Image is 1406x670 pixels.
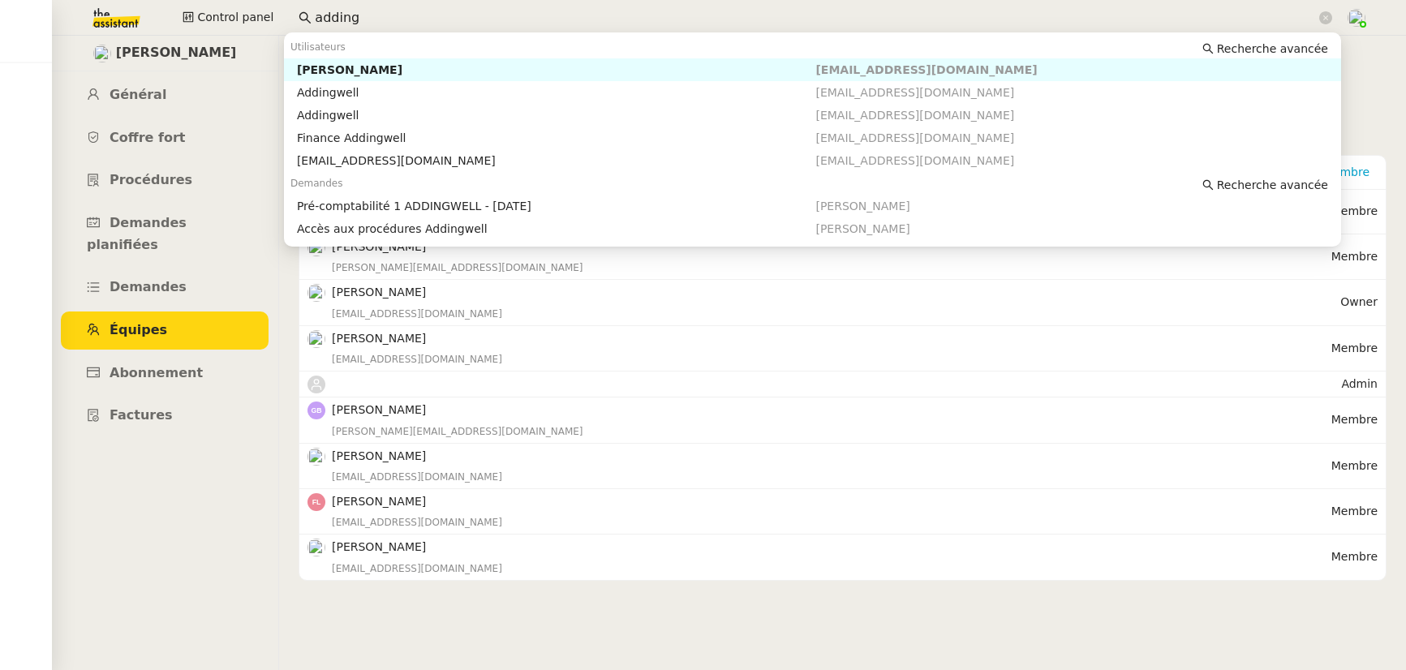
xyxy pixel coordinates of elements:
a: Demandes planifiées [61,204,269,264]
span: [EMAIL_ADDRESS][DOMAIN_NAME] [815,109,1014,122]
span: Recherche avancée [1217,41,1328,57]
span: [EMAIL_ADDRESS][DOMAIN_NAME] [815,86,1014,99]
span: Membre [1331,413,1378,426]
span: [PERSON_NAME] [815,222,909,235]
span: Membre [1331,341,1378,354]
div: Addingwell [297,108,816,122]
img: users%2FrssbVgR8pSYriYNmUDKzQX9syo02%2Favatar%2Fb215b948-7ecd-4adc-935c-e0e4aeaee93e [307,284,325,302]
img: users%2FrssbVgR8pSYriYNmUDKzQX9syo02%2Favatar%2Fb215b948-7ecd-4adc-935c-e0e4aeaee93e [93,45,111,62]
img: users%2FO9OchALxo5ezpWbhdWppMzKWGZy1%2Favatar%2F51d0868c-2df0-4090-becb-859f402a5211 [307,330,325,348]
span: [EMAIL_ADDRESS][DOMAIN_NAME] [815,63,1037,76]
input: Rechercher [315,7,1316,29]
a: Équipes [61,311,269,350]
span: [EMAIL_ADDRESS][DOMAIN_NAME] [815,154,1014,167]
div: [EMAIL_ADDRESS][DOMAIN_NAME] [332,306,1340,322]
a: Général [61,76,269,114]
span: Membre [1331,550,1378,563]
span: Factures [110,407,173,423]
a: Procédures [61,161,269,200]
div: [EMAIL_ADDRESS][DOMAIN_NAME] [332,560,1331,577]
img: user.svg [307,376,325,393]
div: [PERSON_NAME][EMAIL_ADDRESS][DOMAIN_NAME] [332,423,1331,440]
span: Utilisateurs [290,41,346,53]
a: Abonnement [61,354,269,393]
span: Général [110,87,166,102]
span: Membre [1331,459,1378,472]
img: svg [307,402,325,419]
div: [EMAIL_ADDRESS][DOMAIN_NAME] [332,351,1331,367]
div: [EMAIL_ADDRESS][DOMAIN_NAME] [332,514,1331,530]
h4: [PERSON_NAME] [332,492,1331,511]
div: Finance Addingwell [297,131,816,145]
span: [PERSON_NAME] [116,42,237,64]
span: Owner [1340,295,1378,308]
div: Pré-comptabilité 1 ADDINGWELL - [DATE] [297,199,816,213]
span: Abonnement [110,365,203,380]
div: Addingwell [297,85,816,100]
h4: [PERSON_NAME] [332,283,1340,302]
span: [EMAIL_ADDRESS][DOMAIN_NAME] [815,131,1014,144]
span: Control panel [197,8,273,27]
img: users%2FoU9mdHte1obU4mgbfL3mcCoP1F12%2Favatar%2F1be82a40-f611-465c-b415-bc30ec7e3527 [307,539,325,556]
span: Demandes [110,279,187,294]
span: [PERSON_NAME] [815,200,909,213]
span: Demandes planifiées [87,215,187,252]
span: Membre [1331,505,1378,518]
a: Coffre fort [61,119,269,157]
span: Coffre fort [110,130,186,145]
div: [PERSON_NAME] [297,62,816,77]
span: Recherche avancée [1217,177,1328,193]
span: Membre [1331,250,1378,263]
img: svg [307,493,325,511]
span: Demandes [290,178,343,189]
h4: [PERSON_NAME] [332,538,1331,556]
div: [EMAIL_ADDRESS][DOMAIN_NAME] [332,469,1331,485]
span: Équipes [110,322,167,337]
h4: [PERSON_NAME] [332,447,1331,466]
div: [EMAIL_ADDRESS][DOMAIN_NAME] [297,153,816,168]
img: users%2FNTfmycKsCFdqp6LX6USf2FmuPJo2%2Favatar%2Fprofile-pic%20(1).png [1348,9,1365,27]
button: Control panel [173,6,283,29]
div: Accès aux procédures Addingwell [297,221,816,236]
img: users%2FTmb06GTIDgNLSNhTjmZ0ajWxRk83%2Favatar%2F40f2539e-5604-4681-9cfa-c67755ebd5f1 [307,448,325,466]
h4: [PERSON_NAME] [332,401,1331,419]
span: Membre [1331,204,1378,217]
span: Procédures [110,172,192,187]
a: Demandes [61,268,269,307]
div: [PERSON_NAME][EMAIL_ADDRESS][DOMAIN_NAME] [332,260,1331,276]
span: Admin [1341,377,1378,390]
h4: [PERSON_NAME] [332,329,1331,348]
